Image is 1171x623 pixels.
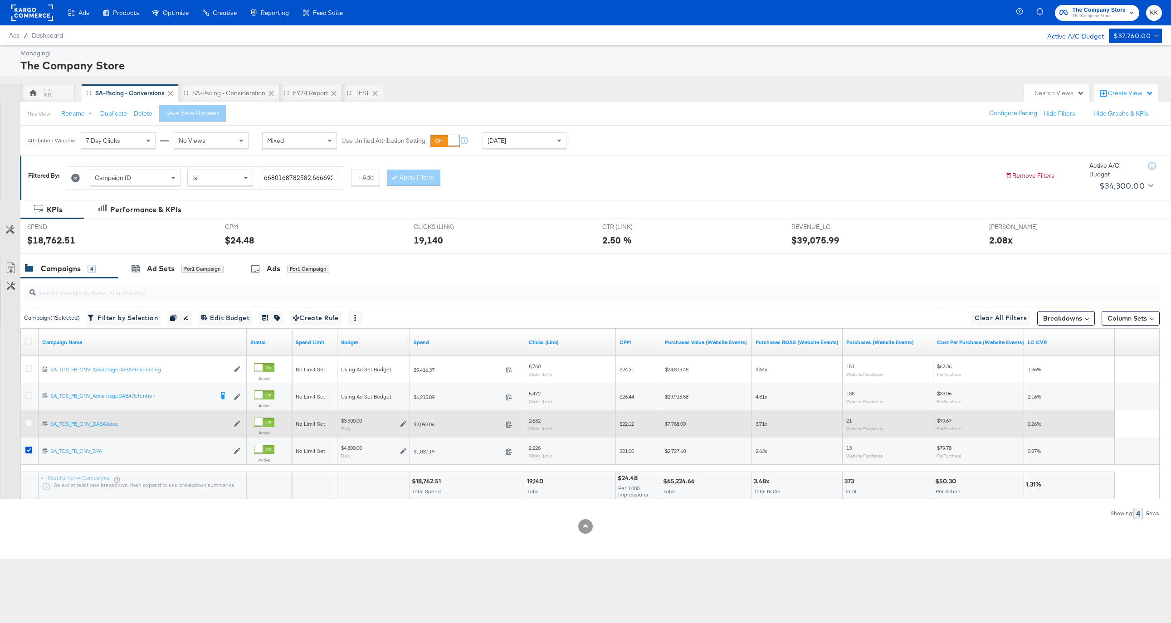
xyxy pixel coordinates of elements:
[1028,339,1111,346] a: 1/0 Purchases / Clicks
[529,371,552,377] sub: Clicks (Link)
[55,106,102,122] button: Rename
[791,223,859,231] span: REVENUE_LC
[1093,109,1148,118] button: Hide Graphs & KPIs
[27,223,95,231] span: SPEND
[529,444,541,451] span: 2,226
[414,339,522,346] a: The total amount spent to date.
[20,49,1160,58] div: Managing:
[1096,179,1155,193] button: $34,300.00
[488,136,506,145] span: [DATE]
[20,58,1160,73] div: The Company Store
[225,234,254,247] div: $24.48
[24,314,80,322] div: Campaign ( 1 Selected)
[341,426,351,431] sub: Daily
[181,265,224,273] div: for 1 Campaign
[290,311,342,325] button: Create Rule
[1109,29,1162,43] button: $37,760.00
[95,89,165,97] div: SA-Pacing - Conversions
[44,91,52,99] div: KK
[1028,393,1041,400] span: 2.16%
[527,488,539,495] span: Total
[665,366,688,373] span: $24,813.48
[95,174,131,182] span: Campaign ID
[1028,420,1041,427] span: 0.26%
[529,399,552,404] sub: Clicks (Link)
[414,223,482,231] span: CLICKS (LINK)
[254,430,274,436] label: Active
[754,488,781,495] span: Total ROAS
[296,393,325,400] span: No Limit Set
[100,109,127,118] button: Duplicate
[936,488,961,495] span: Per Action
[845,488,856,495] span: Total
[1044,109,1075,118] button: Hide Filters
[86,90,91,95] div: Drag to reorder tab
[199,311,252,325] button: Edit Budget
[254,375,274,381] label: Active
[412,488,441,495] span: Total Spend
[1037,311,1095,326] button: Breakdowns
[529,426,552,431] sub: Clicks (Link)
[846,417,852,424] span: 21
[213,9,237,16] span: Creative
[664,488,675,495] span: Total
[179,136,205,145] span: No Views
[225,223,293,231] span: CPM
[342,136,427,145] label: Use Unified Attribution Setting:
[50,448,229,455] a: SA_TCS_FB_CNV_DPA
[618,485,648,498] span: Per 1,000 Impressions
[602,234,632,247] div: 2.50 %
[1146,510,1160,516] div: Rows
[529,363,541,370] span: 8,760
[341,339,406,346] a: The maximum amount you're willing to spend on your ads, on average each day or over the lifetime ...
[296,448,325,454] span: No Limit Set
[267,136,284,145] span: Mixed
[1072,5,1126,15] span: The Company Store
[183,90,188,95] div: Drag to reorder tab
[937,426,961,431] sub: Per Purchase
[36,280,1053,298] input: Search Campaigns by Name, ID or Objective
[937,390,951,397] span: $33.06
[937,363,951,370] span: $62.36
[412,477,444,486] div: $18,762.51
[41,263,81,274] div: Campaigns
[296,339,334,346] a: If set, this is the maximum spend for your campaign.
[50,366,229,374] a: SA_TCS_FB_CNV_AdvantageDABAProspecting
[284,90,289,95] div: Drag to reorder tab
[50,420,229,428] div: SA_TCS_FB_CNV_DABAValue
[50,392,213,399] div: SA_TCS_FB_CNV_AdvantageDABARetention
[250,339,288,346] a: Shows the current state of your Ad Campaign.
[1072,13,1126,20] span: The Company Store
[665,448,686,454] span: $2,727.60
[989,223,1057,231] span: [PERSON_NAME]
[341,444,362,452] div: $4,800.00
[9,32,20,39] span: Ads
[1055,5,1139,21] button: The Company StoreThe Company Store
[261,9,289,16] span: Reporting
[32,32,63,39] a: Dashboard
[147,263,175,274] div: Ad Sets
[989,234,1013,247] div: 2.08x
[201,312,249,324] span: Edit Budget
[414,366,502,373] span: $9,416.37
[846,371,883,377] sub: Website Purchases
[192,89,265,97] div: SA-Pacing - Consideration
[620,393,634,400] span: $26.44
[254,403,274,409] label: Active
[287,265,329,273] div: for 1 Campaign
[1035,89,1084,97] div: Search Views
[28,171,60,180] div: Filtered By:
[971,311,1030,326] button: Clear All Filters
[754,477,772,486] div: 3.48x
[414,421,502,428] span: $2,093.06
[86,136,120,145] span: 7 Day Clicks
[414,234,443,247] div: 19,140
[50,392,213,401] a: SA_TCS_FB_CNV_AdvantageDABARetention
[937,371,961,377] sub: Per Purchase
[756,448,767,454] span: 2.63x
[1133,508,1143,519] div: 4
[1108,89,1153,98] div: Create View
[192,174,197,182] span: Is
[88,265,96,273] div: 4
